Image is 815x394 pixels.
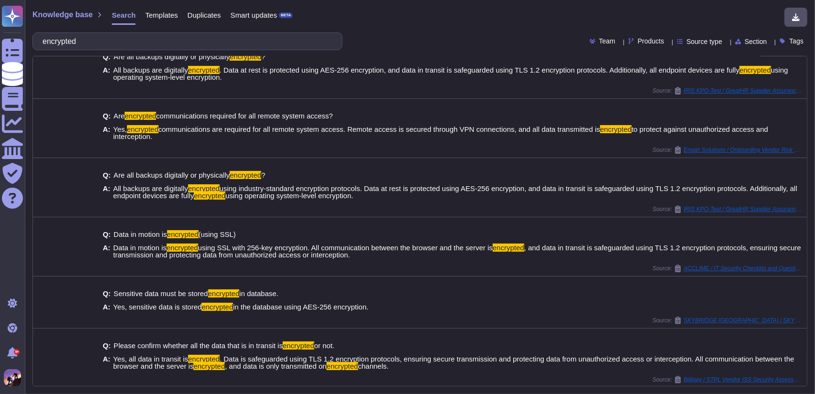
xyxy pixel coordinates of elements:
[167,244,198,252] mark: encrypted
[103,231,111,238] b: Q:
[113,244,801,259] span: , and data in transit is safeguarded using TLS 1.2 encryption protocols, ensuring secure transmis...
[4,369,21,386] img: user
[261,171,265,179] span: ?
[103,355,110,370] b: A:
[159,125,600,133] span: communications are required for all remote system access. Remote access is secured through VPN co...
[103,342,111,349] b: Q:
[638,38,664,44] span: Products
[127,125,159,133] mark: encrypted
[114,230,167,238] span: Data in motion is
[684,147,803,153] span: Enoah Solutions / Onboarding Vendor Risk Assessment
[279,12,293,18] div: BETA
[113,66,188,74] span: All backups are digitally
[687,38,722,45] span: Source type
[113,355,188,363] span: Yes, all data in transit is
[199,230,236,238] span: (using SSL)
[188,66,220,74] mark: encrypted
[684,88,803,94] span: IRIS KPO-Test / GreatHR Supplier Assurance Questionnaire GreytHr (002)
[201,303,233,311] mark: encrypted
[493,244,524,252] mark: encrypted
[789,38,804,44] span: Tags
[358,362,389,370] span: channels.
[14,349,20,355] div: 9+
[38,33,332,50] input: Search a question or template...
[198,244,493,252] span: using SSL with 256-key encryption. All communication between the browser and the server is
[225,192,353,200] span: using operating system-level encryption.
[188,11,221,19] span: Duplicates
[2,367,28,388] button: user
[194,192,225,200] mark: encrypted
[112,11,136,19] span: Search
[103,112,111,119] b: Q:
[239,289,278,298] span: in database.
[220,66,740,74] span: . Data at rest is protected using AES-256 encryption, and data in transit is safeguarded using TL...
[600,125,632,133] mark: encrypted
[261,53,265,61] span: ?
[653,317,803,324] span: Source:
[684,318,803,323] span: SKYBRIDGE [GEOGRAPHIC_DATA] / SKYBRIDGE QUESTIONS
[103,53,111,60] b: Q:
[599,38,615,44] span: Team
[145,11,178,19] span: Templates
[653,376,803,383] span: Source:
[653,205,803,213] span: Source:
[208,289,240,298] mark: encrypted
[230,53,261,61] mark: encrypted
[314,341,335,350] span: or not.
[103,244,110,258] b: A:
[113,184,188,192] span: All backups are digitally
[113,244,167,252] span: Data in motion is
[225,362,327,370] span: , and data is only transmitted on
[103,290,111,297] b: Q:
[113,184,797,200] span: using industry-standard encryption protocols. Data at rest is protected using AES-256 encryption,...
[283,341,314,350] mark: encrypted
[156,112,333,120] span: communications required for all remote system access?
[113,66,788,81] span: using operating system-level encryption.
[114,341,283,350] span: Please confirm whether all the data that is in transit is
[188,184,220,192] mark: encrypted
[114,53,230,61] span: Are all backups digitally or physically
[684,377,803,383] span: Bijlipay / STPL Vendor ISS Security Assessment Questionnaire v1
[684,206,803,212] span: IRIS KPO-Test / GreatHR Supplier Assurance Questionnaire GreytHr (002)
[233,303,369,311] span: in the database using AES-256 encryption.
[125,112,156,120] mark: encrypted
[745,38,767,45] span: Section
[103,303,110,310] b: A:
[113,355,794,370] span: . Data is safeguarded using TLS 1.2 encryption protocols, ensuring secure transmission and protec...
[32,11,93,19] span: Knowledge base
[653,146,803,154] span: Source:
[653,265,803,272] span: Source:
[103,171,111,179] b: Q:
[231,11,277,19] span: Smart updates
[103,126,110,140] b: A:
[740,66,771,74] mark: encrypted
[103,66,110,81] b: A:
[188,355,220,363] mark: encrypted
[113,125,127,133] span: Yes,
[114,112,125,120] span: Are
[113,125,768,140] span: to protect against unauthorized access and interception.
[684,266,803,271] span: ACCLIME / IT Security Checklist and Questions ver 1.8.1
[167,230,199,238] mark: encrypted
[114,289,208,298] span: Sensitive data must be stored
[653,87,803,95] span: Source:
[103,185,110,199] b: A:
[327,362,358,370] mark: encrypted
[230,171,261,179] mark: encrypted
[193,362,225,370] mark: encrypted
[113,303,201,311] span: Yes, sensitive data is stored
[114,171,230,179] span: Are all backups digitally or physically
